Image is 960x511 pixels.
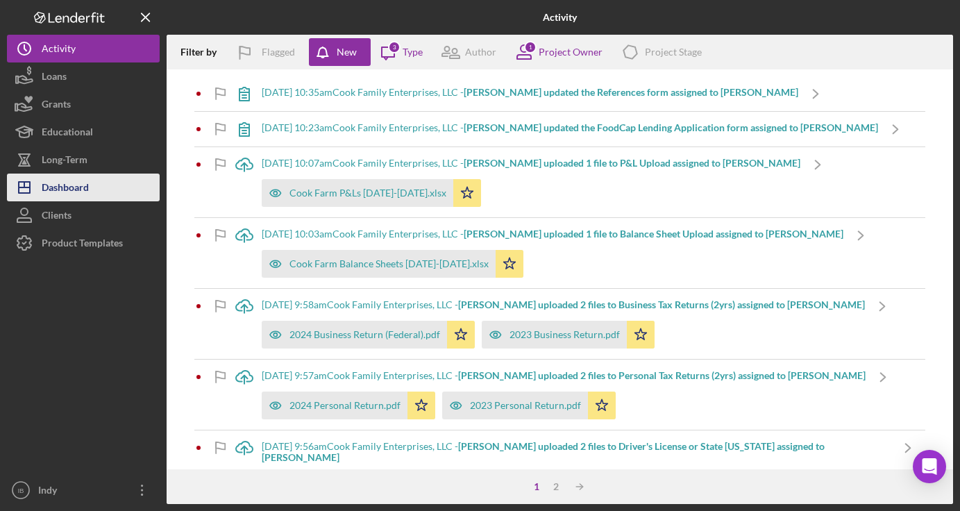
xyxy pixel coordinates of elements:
div: [DATE] 9:57am Cook Family Enterprises, LLC - [262,370,866,381]
div: [DATE] 10:03am Cook Family Enterprises, LLC - [262,228,843,240]
div: 1 [527,481,546,492]
button: Cook Farm P&Ls [DATE]-[DATE].xlsx [262,179,481,207]
div: Project Stage [645,47,702,58]
b: [PERSON_NAME] uploaded 1 file to P&L Upload assigned to [PERSON_NAME] [464,157,800,169]
b: [PERSON_NAME] uploaded 2 files to Business Tax Returns (2yrs) assigned to [PERSON_NAME] [458,299,865,310]
button: Dashboard [7,174,160,201]
div: Cook Farm Balance Sheets [DATE]-[DATE].xlsx [289,258,489,269]
button: Product Templates [7,229,160,257]
button: Flagged [227,38,309,66]
div: Long-Term [42,146,87,177]
div: New [337,38,357,66]
a: [DATE] 10:07amCook Family Enterprises, LLC -[PERSON_NAME] uploaded 1 file to P&L Upload assigned ... [227,147,835,217]
button: New [309,38,371,66]
button: 2024 Personal Return.pdf [262,392,435,419]
button: Loans [7,62,160,90]
a: [DATE] 10:23amCook Family Enterprises, LLC -[PERSON_NAME] updated the FoodCap Lending Application... [227,112,913,146]
div: Cook Farm P&Ls [DATE]-[DATE].xlsx [289,187,446,199]
div: [DATE] 9:56am Cook Family Enterprises, LLC - [262,441,891,463]
b: [PERSON_NAME] uploaded 2 files to Driver's License or State [US_STATE] assigned to [PERSON_NAME] [262,440,825,463]
div: Grants [42,90,71,122]
a: [DATE] 10:03amCook Family Enterprises, LLC -[PERSON_NAME] uploaded 1 file to Balance Sheet Upload... [227,218,878,288]
div: Open Intercom Messenger [913,450,946,483]
b: [PERSON_NAME] uploaded 2 files to Personal Tax Returns (2yrs) assigned to [PERSON_NAME] [458,369,866,381]
b: Activity [543,12,577,23]
text: IB [17,487,24,494]
button: 2024 Business Return (Federal).pdf [262,321,475,349]
button: Educational [7,118,160,146]
button: Long-Term [7,146,160,174]
div: [DATE] 9:58am Cook Family Enterprises, LLC - [262,299,865,310]
div: Filter by [180,47,227,58]
div: [DATE] 10:23am Cook Family Enterprises, LLC - [262,122,878,133]
button: Cook Farm Balance Sheets [DATE]-[DATE].xlsx [262,250,523,278]
button: 2023 Business Return.pdf [482,321,655,349]
div: 2023 Personal Return.pdf [470,400,581,411]
div: 2024 Personal Return.pdf [289,400,401,411]
div: 1 [524,41,537,53]
div: 2023 Business Return.pdf [510,329,620,340]
div: Project Owner [539,47,603,58]
a: [DATE] 10:35amCook Family Enterprises, LLC -[PERSON_NAME] updated the References form assigned to... [227,76,833,111]
div: Type [403,47,423,58]
div: Educational [42,118,93,149]
div: 3 [388,41,401,53]
b: [PERSON_NAME] updated the References form assigned to [PERSON_NAME] [464,86,798,98]
div: Dashboard [42,174,89,205]
b: [PERSON_NAME] updated the FoodCap Lending Application form assigned to [PERSON_NAME] [464,122,878,133]
a: [DATE] 9:58amCook Family Enterprises, LLC -[PERSON_NAME] uploaded 2 files to Business Tax Returns... [227,289,900,359]
div: Product Templates [42,229,123,260]
div: Activity [42,35,76,66]
a: [DATE] 9:57amCook Family Enterprises, LLC -[PERSON_NAME] uploaded 2 files to Personal Tax Returns... [227,360,900,430]
div: 2 [546,481,566,492]
div: 2024 Business Return (Federal).pdf [289,329,440,340]
div: [DATE] 10:07am Cook Family Enterprises, LLC - [262,158,800,169]
div: Loans [42,62,67,94]
button: Clients [7,201,160,229]
button: Activity [7,35,160,62]
div: Author [465,47,496,58]
button: IBIndy [PERSON_NAME] [7,476,160,504]
button: Grants [7,90,160,118]
div: Clients [42,201,71,233]
div: [DATE] 10:35am Cook Family Enterprises, LLC - [262,87,798,98]
button: 2023 Personal Return.pdf [442,392,616,419]
b: [PERSON_NAME] uploaded 1 file to Balance Sheet Upload assigned to [PERSON_NAME] [464,228,843,240]
div: Flagged [262,38,295,66]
